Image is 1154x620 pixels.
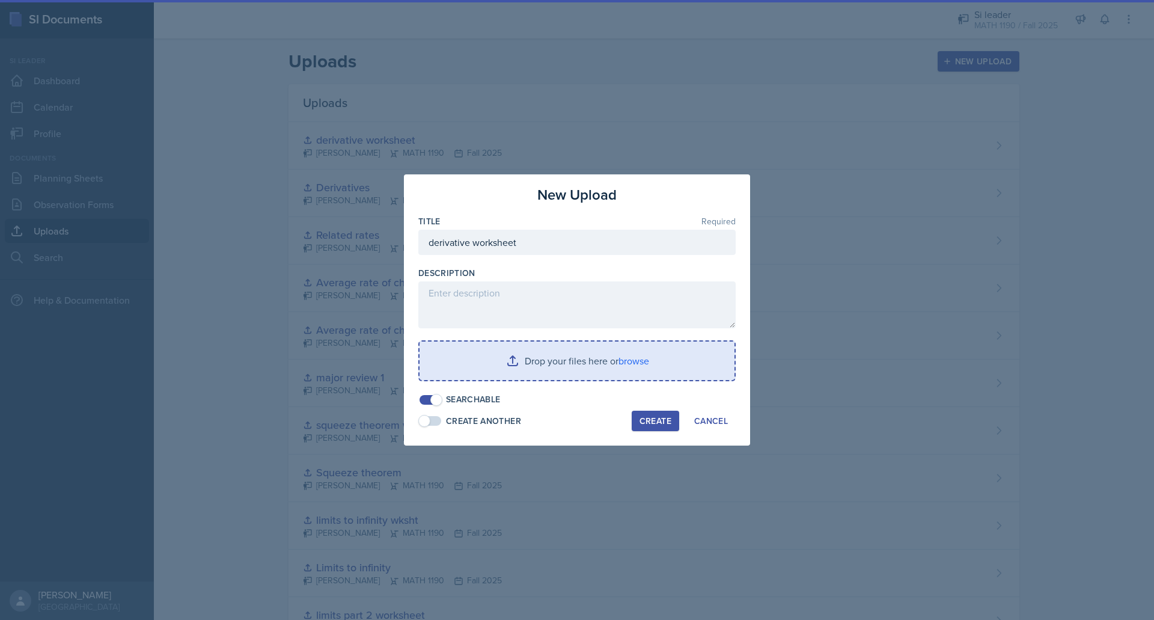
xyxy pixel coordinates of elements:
div: Cancel [694,416,728,426]
h3: New Upload [537,184,617,206]
button: Cancel [686,411,736,431]
label: Description [418,267,475,279]
span: Required [701,217,736,226]
label: Title [418,215,441,227]
div: Create [640,416,671,426]
button: Create [632,411,679,431]
div: Create Another [446,415,521,428]
div: Searchable [446,393,501,406]
input: Enter title [418,230,736,255]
